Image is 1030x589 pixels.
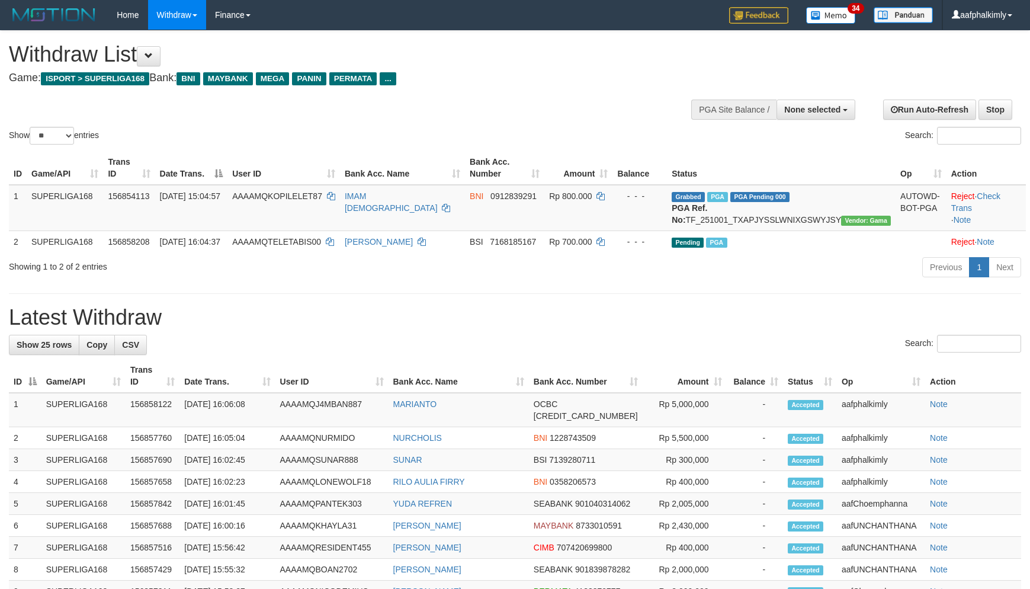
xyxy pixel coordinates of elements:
[9,427,41,449] td: 2
[393,521,461,530] a: [PERSON_NAME]
[41,515,126,537] td: SUPERLIGA168
[788,456,823,466] span: Accepted
[544,151,612,185] th: Amount: activate to sort column ascending
[9,393,41,427] td: 1
[393,499,453,508] a: YUDA REFREN
[730,192,790,202] span: PGA Pending
[9,127,99,145] label: Show entries
[470,237,483,247] span: BSI
[549,455,595,465] span: Copy 7139280711 to clipboard
[534,455,547,465] span: BSI
[643,493,727,515] td: Rp 2,005,000
[126,493,179,515] td: 156857842
[672,192,705,202] span: Grabbed
[103,151,155,185] th: Trans ID: activate to sort column ascending
[41,427,126,449] td: SUPERLIGA168
[930,477,948,486] a: Note
[275,359,389,393] th: User ID: activate to sort column ascending
[930,565,948,574] a: Note
[707,192,728,202] span: Marked by aafchhiseyha
[275,515,389,537] td: AAAAMQKHAYLA31
[550,433,596,443] span: Copy 1228743509 to clipboard
[126,537,179,559] td: 156857516
[667,185,896,231] td: TF_251001_TXAPJYSSLWNIXGSWYJSY
[86,340,107,350] span: Copy
[275,393,389,427] td: AAAAMQJ4MBAN887
[969,257,989,277] a: 1
[490,237,536,247] span: Copy 7168185167 to clipboard
[930,521,948,530] a: Note
[393,477,465,486] a: RILO AULIA FIRRY
[345,237,413,247] a: [PERSON_NAME]
[930,399,948,409] a: Note
[203,72,253,85] span: MAYBANK
[275,471,389,493] td: AAAAMQLONEWOLF18
[534,477,547,486] span: BNI
[706,238,727,248] span: Marked by aafsoycanthlai
[727,427,784,449] td: -
[937,335,1021,353] input: Search:
[643,515,727,537] td: Rp 2,430,000
[841,216,891,226] span: Vendor URL: https://trx31.1velocity.biz
[232,237,321,247] span: AAAAMQTELETABIS00
[925,359,1021,393] th: Action
[643,449,727,471] td: Rp 300,000
[9,151,27,185] th: ID
[9,72,675,84] h4: Game: Bank:
[837,427,925,449] td: aafphalkimly
[292,72,326,85] span: PANIN
[179,393,275,427] td: [DATE] 16:06:08
[126,393,179,427] td: 156858122
[41,471,126,493] td: SUPERLIGA168
[549,191,592,201] span: Rp 800.000
[806,7,856,24] img: Button%20Memo.svg
[160,191,220,201] span: [DATE] 15:04:57
[905,335,1021,353] label: Search:
[41,537,126,559] td: SUPERLIGA168
[9,559,41,581] td: 8
[227,151,340,185] th: User ID: activate to sort column ascending
[393,543,461,552] a: [PERSON_NAME]
[784,105,840,114] span: None selected
[380,72,396,85] span: ...
[179,515,275,537] td: [DATE] 16:00:16
[727,449,784,471] td: -
[275,537,389,559] td: AAAAMQRESIDENT455
[179,537,275,559] td: [DATE] 15:56:42
[329,72,377,85] span: PERMATA
[672,238,704,248] span: Pending
[470,191,483,201] span: BNI
[41,449,126,471] td: SUPERLIGA168
[617,190,662,202] div: - - -
[9,515,41,537] td: 6
[612,151,667,185] th: Balance
[848,3,864,14] span: 34
[179,449,275,471] td: [DATE] 16:02:45
[108,237,149,247] span: 156858208
[946,151,1026,185] th: Action
[41,559,126,581] td: SUPERLIGA168
[179,559,275,581] td: [DATE] 15:55:32
[114,335,147,355] a: CSV
[951,191,975,201] a: Reject
[534,543,554,552] span: CIMB
[41,393,126,427] td: SUPERLIGA168
[643,359,727,393] th: Amount: activate to sort column ascending
[155,151,228,185] th: Date Trans.: activate to sort column descending
[465,151,544,185] th: Bank Acc. Number: activate to sort column ascending
[667,151,896,185] th: Status
[922,257,970,277] a: Previous
[126,515,179,537] td: 156857688
[837,449,925,471] td: aafphalkimly
[729,7,788,24] img: Feedback.jpg
[108,191,149,201] span: 156854113
[788,434,823,444] span: Accepted
[534,399,557,409] span: OCBC
[617,236,662,248] div: - - -
[534,411,638,421] span: Copy 693816522488 to clipboard
[549,237,592,247] span: Rp 700.000
[126,427,179,449] td: 156857760
[557,543,612,552] span: Copy 707420699800 to clipboard
[393,565,461,574] a: [PERSON_NAME]
[534,565,573,574] span: SEABANK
